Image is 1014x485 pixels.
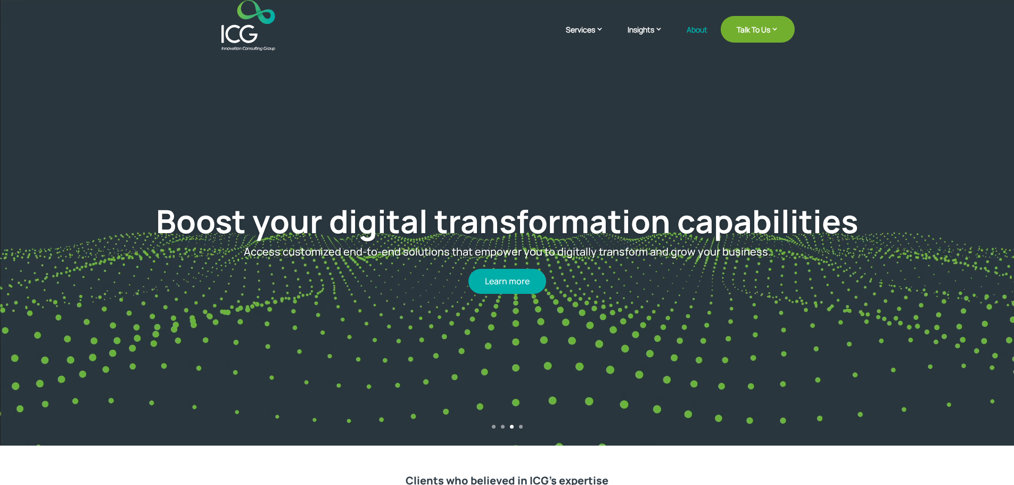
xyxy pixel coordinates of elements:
a: About [687,26,707,51]
a: Talk To Us [721,16,795,43]
a: 4 [519,425,523,429]
a: Boost your digital transformation capabilities [156,199,858,243]
a: 1 [492,425,496,429]
a: Services [566,24,614,51]
a: Insights [628,24,673,51]
a: 2 [501,425,505,429]
a: 3 [510,425,514,429]
span: Access customized end-to-end solutions that empower you to digitally transform and grow your busi... [244,244,771,259]
a: Learn more [468,269,546,294]
div: أداة الدردشة [961,434,1014,485]
iframe: Chat Widget [961,434,1014,485]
